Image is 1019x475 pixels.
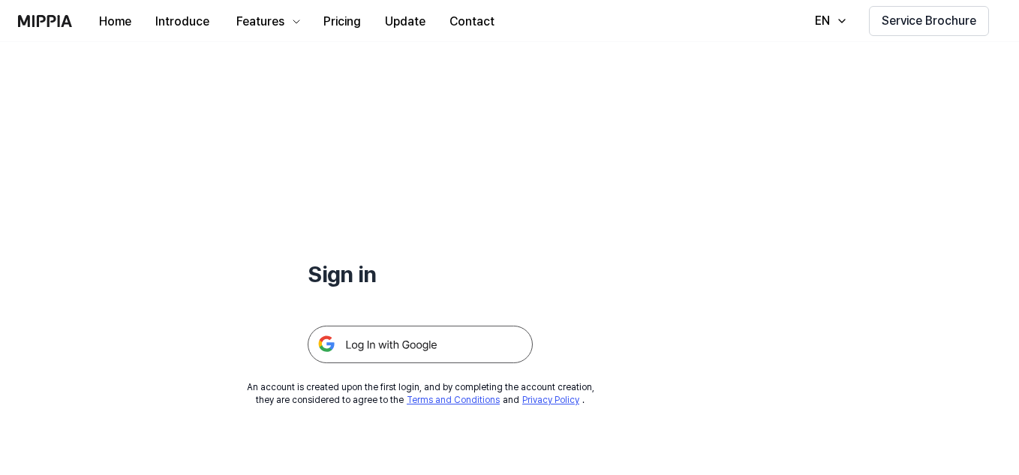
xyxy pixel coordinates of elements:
a: Terms and Conditions [407,395,500,405]
button: Home [87,7,143,37]
img: logo [18,15,72,27]
div: Features [233,13,287,31]
button: Service Brochure [869,6,989,36]
a: Privacy Policy [522,395,579,405]
button: Pricing [311,7,373,37]
h1: Sign in [308,258,533,290]
button: Contact [437,7,506,37]
button: Introduce [143,7,221,37]
div: EN [812,12,833,30]
button: EN [800,6,857,36]
button: Update [373,7,437,37]
a: Update [373,1,437,42]
button: Features [221,7,311,37]
img: 구글 로그인 버튼 [308,326,533,363]
div: An account is created upon the first login, and by completing the account creation, they are cons... [247,381,594,407]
